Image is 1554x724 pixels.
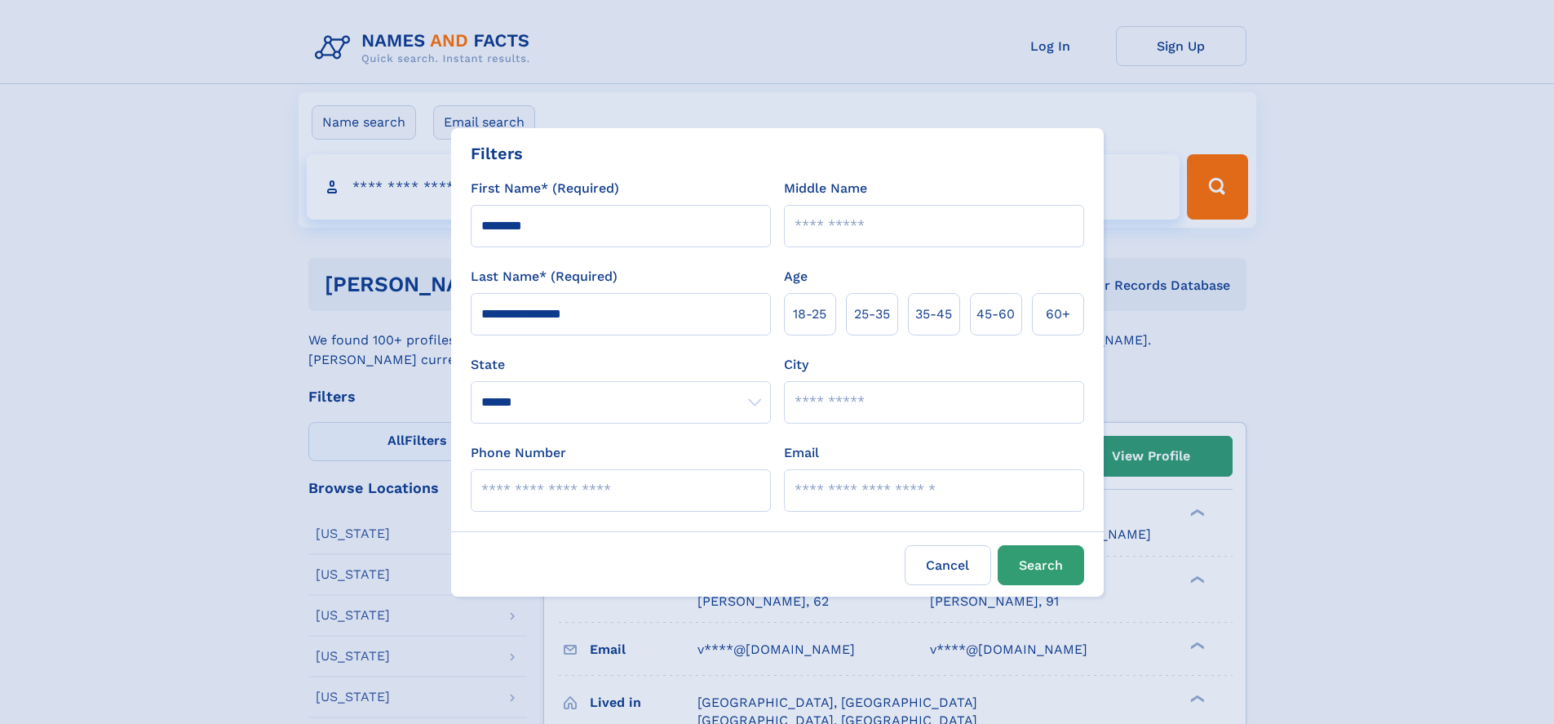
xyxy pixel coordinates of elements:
label: Cancel [905,545,991,585]
label: Email [784,443,819,463]
label: Middle Name [784,179,867,198]
span: 45‑60 [976,304,1015,324]
label: Last Name* (Required) [471,267,618,286]
span: 25‑35 [854,304,890,324]
label: First Name* (Required) [471,179,619,198]
span: 18‑25 [793,304,826,324]
button: Search [998,545,1084,585]
label: City [784,355,808,375]
div: Filters [471,141,523,166]
span: 60+ [1046,304,1070,324]
label: Phone Number [471,443,566,463]
label: State [471,355,771,375]
label: Age [784,267,808,286]
span: 35‑45 [915,304,952,324]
